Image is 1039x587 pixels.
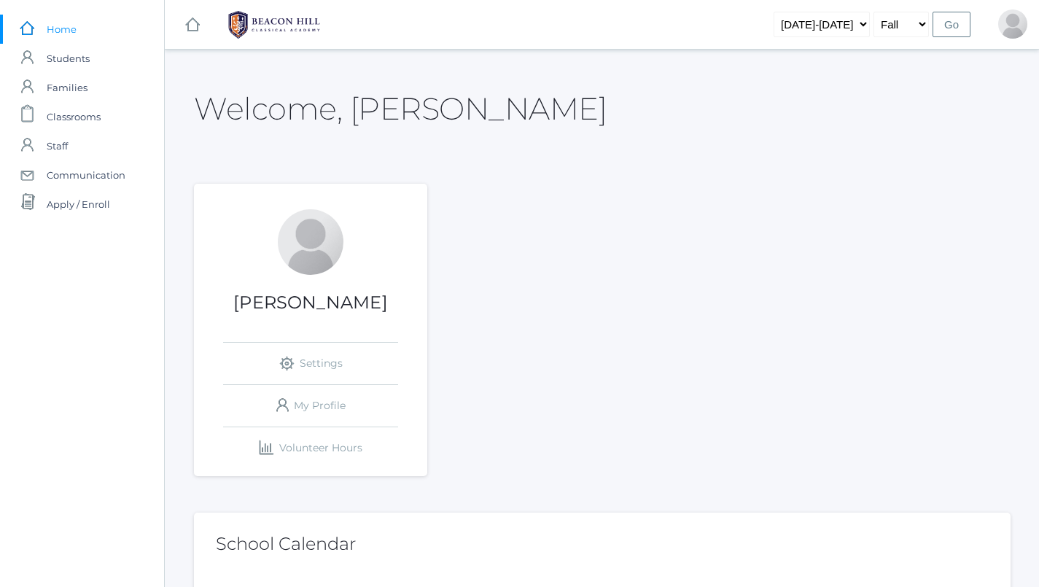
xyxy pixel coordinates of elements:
a: Settings [223,343,398,384]
div: Lydia Chaffin [278,209,343,275]
h2: Welcome, [PERSON_NAME] [194,92,607,125]
span: Families [47,73,87,102]
span: Classrooms [47,102,101,131]
input: Go [933,12,970,37]
h1: [PERSON_NAME] [194,293,427,312]
h2: School Calendar [216,534,989,553]
span: Students [47,44,90,73]
span: Communication [47,160,125,190]
span: Home [47,15,77,44]
a: Volunteer Hours [223,427,398,469]
img: BHCALogos-05-308ed15e86a5a0abce9b8dd61676a3503ac9727e845dece92d48e8588c001991.png [219,7,329,43]
a: My Profile [223,385,398,427]
div: Lydia Chaffin [998,9,1027,39]
span: Staff [47,131,68,160]
span: Apply / Enroll [47,190,110,219]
